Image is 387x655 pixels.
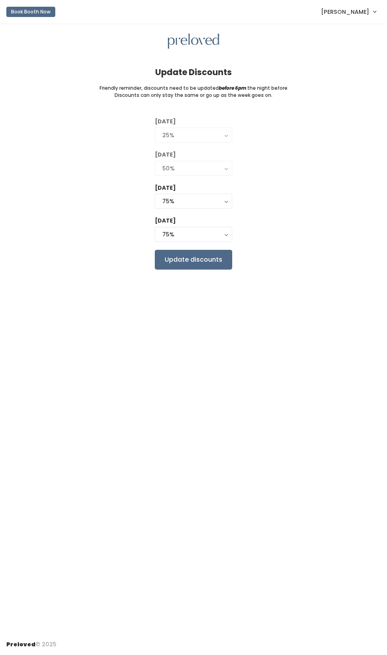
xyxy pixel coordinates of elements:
[155,217,176,225] label: [DATE]
[115,92,272,99] small: Discounts can only stay the same or go up as the week goes on.
[6,7,55,17] button: Book Booth Now
[6,640,36,648] span: Preloved
[155,250,232,270] input: Update discounts
[168,34,219,49] img: preloved logo
[155,128,232,143] button: 25%
[321,8,369,16] span: [PERSON_NAME]
[6,634,56,649] div: © 2025
[155,117,176,126] label: [DATE]
[155,151,176,159] label: [DATE]
[162,197,225,206] div: 75%
[155,161,232,176] button: 50%
[162,131,225,140] div: 25%
[155,184,176,192] label: [DATE]
[313,3,384,20] a: [PERSON_NAME]
[155,194,232,209] button: 75%
[155,68,232,77] h4: Update Discounts
[6,3,55,21] a: Book Booth Now
[162,230,225,239] div: 75%
[100,85,287,92] small: Friendly reminder, discounts need to be updated the night before
[219,85,246,91] i: before 6pm
[155,227,232,242] button: 75%
[162,164,225,173] div: 50%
